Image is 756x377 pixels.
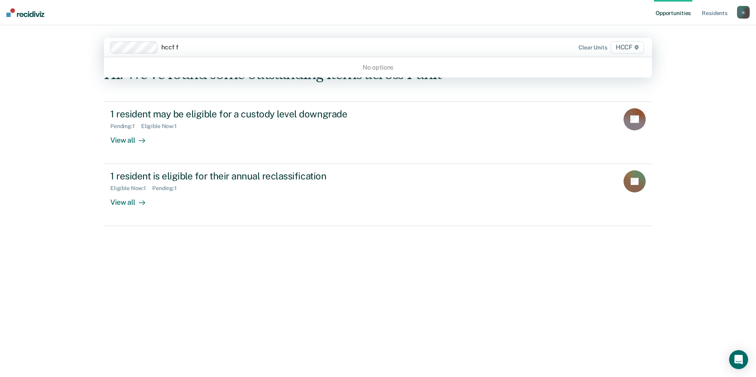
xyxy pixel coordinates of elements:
div: No options [104,60,652,74]
a: 1 resident is eligible for their annual reclassificationEligible Now:1Pending:1View all [104,164,652,226]
div: Eligible Now : 1 [141,123,183,130]
div: Clear units [578,44,607,51]
img: Recidiviz [6,8,44,17]
span: HCCF [610,41,644,54]
a: 1 resident may be eligible for a custody level downgradePending:1Eligible Now:1View all [104,102,652,164]
div: Eligible Now : 1 [110,185,152,192]
div: Open Intercom Messenger [729,350,748,369]
div: Pending : 1 [152,185,183,192]
button: n [737,6,750,19]
div: Pending : 1 [110,123,141,130]
div: View all [110,192,155,207]
div: Hi. We’ve found some outstanding items across 1 unit [104,66,542,83]
div: 1 resident may be eligible for a custody level downgrade [110,108,388,120]
div: 1 resident is eligible for their annual reclassification [110,170,388,182]
div: View all [110,129,155,145]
